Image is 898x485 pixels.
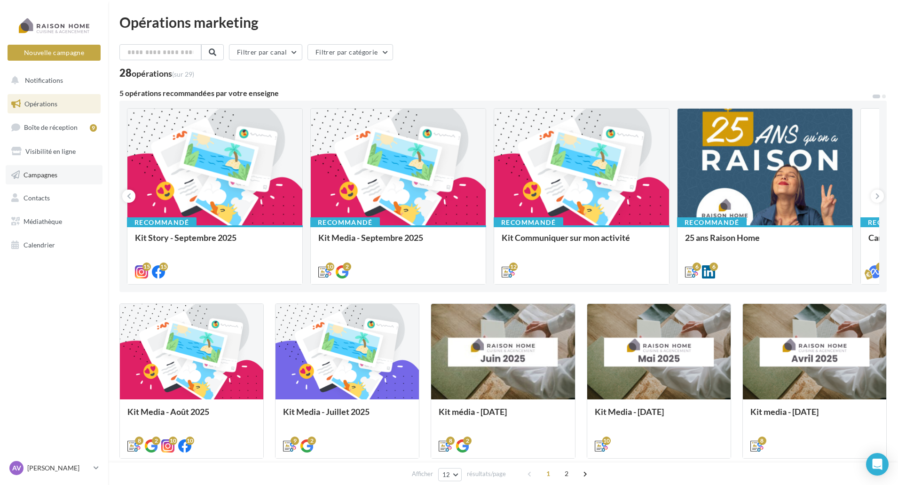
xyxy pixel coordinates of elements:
div: Recommandé [127,217,197,228]
div: 2 [307,437,316,445]
div: 8 [135,437,143,445]
span: 12 [442,471,450,478]
div: Kit Media - [DATE] [595,407,723,426]
div: Kit Story - Septembre 2025 [135,233,295,252]
div: Recommandé [310,217,380,228]
div: 12 [509,262,518,271]
div: Kit Communiquer sur mon activité [502,233,662,252]
div: Opérations marketing [119,15,887,29]
span: Calendrier [24,241,55,249]
div: 3 [876,262,884,271]
div: Recommandé [494,217,563,228]
a: Boîte de réception9 [6,117,102,137]
div: 28 [119,68,194,78]
span: résultats/page [467,469,506,478]
span: Afficher [412,469,433,478]
button: Filtrer par catégorie [307,44,393,60]
div: Kit media - [DATE] [750,407,879,426]
span: Contacts [24,194,50,202]
a: Opérations [6,94,102,114]
div: 25 ans Raison Home [685,233,845,252]
button: 12 [438,468,462,481]
div: 10 [169,437,177,445]
button: Nouvelle campagne [8,45,101,61]
div: 6 [693,262,701,271]
span: Boîte de réception [24,123,78,131]
div: Kit Media - Juillet 2025 [283,407,411,426]
span: Opérations [24,100,57,108]
div: 15 [159,262,168,271]
div: Open Intercom Messenger [866,453,889,476]
div: Kit Media - Août 2025 [127,407,256,426]
span: Médiathèque [24,217,62,225]
div: Kit Media - Septembre 2025 [318,233,478,252]
span: Notifications [25,76,63,84]
div: 5 opérations recommandées par votre enseigne [119,89,872,97]
a: Calendrier [6,235,102,255]
button: Notifications [6,71,99,90]
p: [PERSON_NAME] [27,463,90,473]
div: 9 [291,437,299,445]
span: Campagnes [24,170,57,178]
div: 10 [186,437,194,445]
div: 10 [602,437,611,445]
div: Kit média - [DATE] [439,407,567,426]
div: opérations [132,69,194,78]
div: 8 [446,437,455,445]
span: 1 [541,466,556,481]
div: 8 [758,437,766,445]
a: Contacts [6,188,102,208]
div: 10 [326,262,334,271]
button: Filtrer par canal [229,44,302,60]
a: AV [PERSON_NAME] [8,459,101,477]
div: 9 [90,124,97,132]
a: Visibilité en ligne [6,142,102,161]
div: 2 [463,437,472,445]
div: 15 [142,262,151,271]
a: Campagnes [6,165,102,185]
span: Visibilité en ligne [25,147,76,155]
span: AV [12,463,21,473]
a: Médiathèque [6,212,102,231]
div: 2 [343,262,351,271]
div: 2 [152,437,160,445]
span: (sur 29) [172,70,194,78]
div: Recommandé [677,217,747,228]
span: 2 [559,466,574,481]
div: 6 [709,262,718,271]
